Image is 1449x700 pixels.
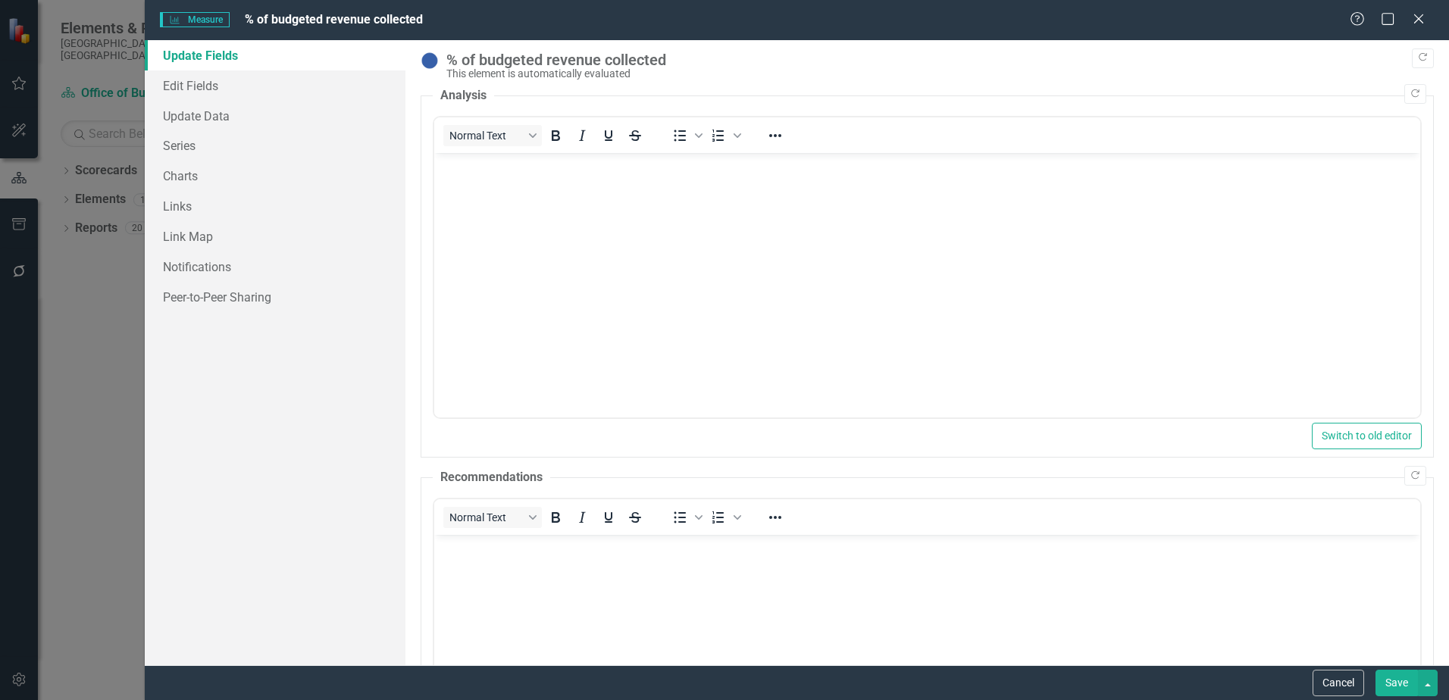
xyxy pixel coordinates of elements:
button: Save [1375,670,1418,696]
div: This element is automatically evaluated [446,68,1426,80]
a: Series [145,130,405,161]
div: % of budgeted revenue collected [446,52,1426,68]
div: Numbered list [706,125,743,146]
img: Not started/Data not yet available [421,52,439,70]
a: Peer-to-Peer Sharing [145,282,405,312]
a: Update Data [145,101,405,131]
legend: Recommendations [433,469,550,486]
a: Link Map [145,221,405,252]
span: Measure [160,12,229,27]
button: Reveal or hide additional toolbar items [762,125,788,146]
button: Strikethrough [622,125,648,146]
button: Strikethrough [622,507,648,528]
a: Notifications [145,252,405,282]
a: Update Fields [145,40,405,70]
button: Underline [596,125,621,146]
button: Block Normal Text [443,125,542,146]
button: Bold [543,507,568,528]
legend: Analysis [433,87,494,105]
button: Cancel [1313,670,1364,696]
button: Block Normal Text [443,507,542,528]
div: Bullet list [667,507,705,528]
span: Normal Text [449,130,524,142]
a: Edit Fields [145,70,405,101]
iframe: Rich Text Area [434,153,1420,417]
button: Bold [543,125,568,146]
span: % of budgeted revenue collected [245,12,423,27]
div: Numbered list [706,507,743,528]
button: Italic [569,125,595,146]
button: Italic [569,507,595,528]
button: Reveal or hide additional toolbar items [762,507,788,528]
div: Bullet list [667,125,705,146]
span: Normal Text [449,511,524,523]
button: Switch to old editor [1312,423,1422,449]
a: Charts [145,161,405,191]
a: Links [145,191,405,221]
button: Underline [596,507,621,528]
